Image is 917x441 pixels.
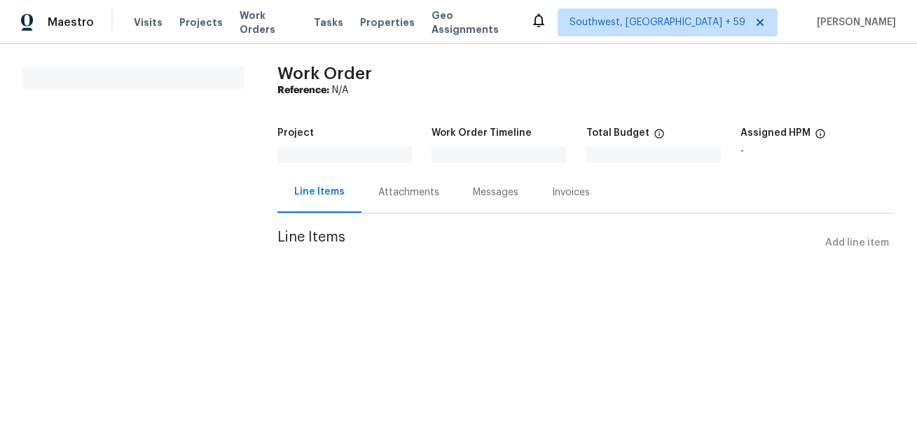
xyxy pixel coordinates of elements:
h5: Work Order Timeline [432,128,532,138]
span: Work Order [277,65,372,82]
span: Line Items [277,230,820,256]
span: Maestro [48,15,94,29]
div: - [740,146,895,156]
span: Visits [134,15,163,29]
h5: Project [277,128,314,138]
h5: Total Budget [586,128,649,138]
span: Work Orders [240,8,297,36]
div: N/A [277,83,895,97]
div: Invoices [552,185,590,199]
span: Properties [360,15,415,29]
b: Reference: [277,85,329,95]
span: Projects [179,15,223,29]
h5: Assigned HPM [740,128,811,138]
span: [PERSON_NAME] [811,15,896,29]
span: Tasks [314,17,343,27]
span: Southwest, [GEOGRAPHIC_DATA] + 59 [570,15,745,29]
span: The total cost of line items that have been proposed by Opendoor. This sum includes line items th... [654,128,665,146]
span: Geo Assignments [432,8,513,36]
div: Line Items [294,185,345,199]
span: The hpm assigned to this work order. [815,128,826,146]
div: Attachments [378,185,439,199]
div: Messages [473,185,518,199]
